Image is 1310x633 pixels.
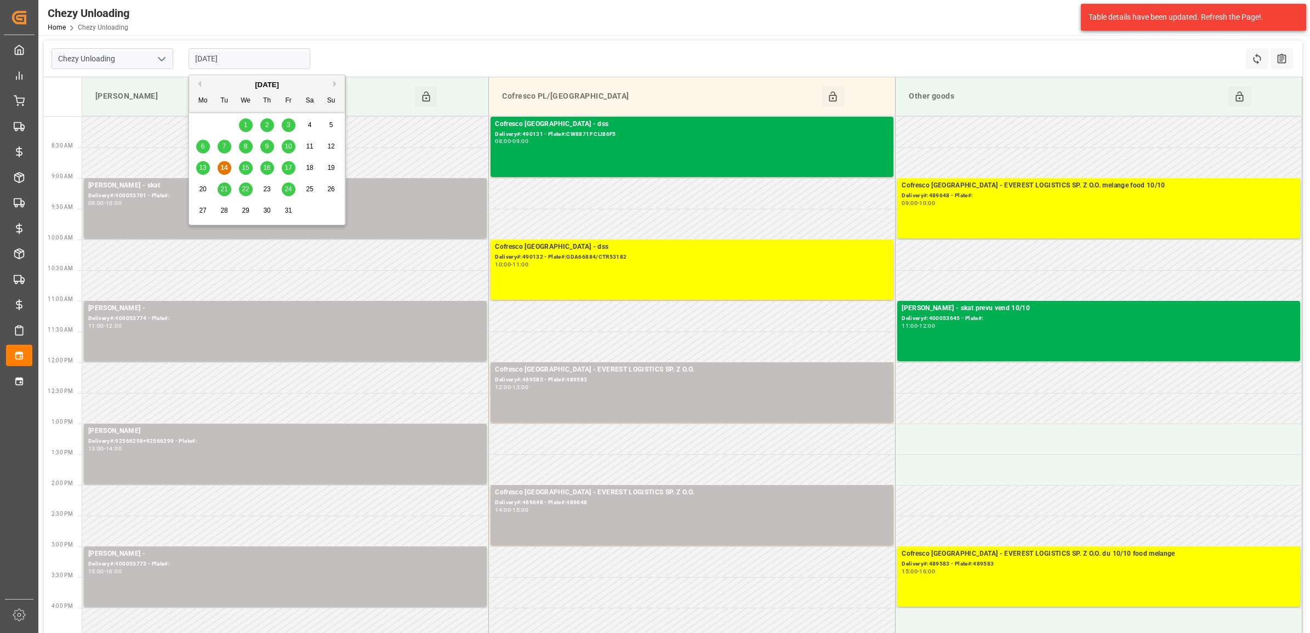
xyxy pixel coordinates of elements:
span: 2 [265,121,269,129]
div: 15:00 [512,507,528,512]
div: Choose Wednesday, October 15th, 2025 [239,161,253,175]
span: 15 [242,164,249,172]
span: 1:30 PM [52,449,73,455]
input: Type to search/select [52,48,173,69]
span: 2:30 PM [52,511,73,517]
div: Delivery#:400053645 - Plate#: [902,314,1296,323]
div: Choose Tuesday, October 14th, 2025 [218,161,231,175]
div: 10:00 [919,201,935,206]
div: Choose Thursday, October 2nd, 2025 [260,118,274,132]
span: 12:00 PM [48,357,73,363]
div: Mo [196,94,210,108]
div: - [918,323,919,328]
div: Choose Friday, October 17th, 2025 [282,161,295,175]
div: [PERSON_NAME] - skat prevu vend 10/10 [902,303,1296,314]
div: Fr [282,94,295,108]
div: 16:00 [106,569,122,574]
span: 20 [199,185,206,193]
div: Table details have been updated. Refresh the Page!. [1089,12,1290,23]
div: Choose Saturday, October 4th, 2025 [303,118,317,132]
div: Sa [303,94,317,108]
div: Th [260,94,274,108]
div: 13:00 [88,446,104,451]
div: Cofresco PL/[GEOGRAPHIC_DATA] [498,86,822,107]
div: - [511,262,512,267]
div: - [511,139,512,144]
div: 15:00 [88,569,104,574]
div: - [511,385,512,390]
span: 21 [220,185,227,193]
div: Cofresco [GEOGRAPHIC_DATA] - dss [495,242,889,253]
span: 4 [308,121,312,129]
div: Chezy Unloading [48,5,129,21]
div: 10:00 [495,262,511,267]
div: 09:00 [88,201,104,206]
div: Choose Sunday, October 12th, 2025 [324,140,338,153]
span: 28 [220,207,227,214]
div: - [918,201,919,206]
span: 12:30 PM [48,388,73,394]
div: Choose Monday, October 27th, 2025 [196,204,210,218]
div: 11:00 [512,262,528,267]
div: Delivery#:400053701 - Plate#: [88,191,482,201]
div: 09:00 [512,139,528,144]
span: 12 [327,142,334,150]
a: Home [48,24,66,31]
div: 12:00 [106,323,122,328]
div: Choose Thursday, October 16th, 2025 [260,161,274,175]
span: 16 [263,164,270,172]
div: [PERSON_NAME] [91,86,415,107]
div: Choose Wednesday, October 22nd, 2025 [239,183,253,196]
span: 9 [265,142,269,150]
div: 11:00 [88,323,104,328]
div: [DATE] [189,79,345,90]
div: Choose Friday, October 24th, 2025 [282,183,295,196]
div: 12:00 [919,323,935,328]
div: month 2025-10 [192,115,342,221]
div: Delivery#:489648 - Plate#: [902,191,1296,201]
div: 14:00 [495,507,511,512]
span: 10:30 AM [48,265,73,271]
span: 22 [242,185,249,193]
div: Delivery#:489583 - Plate#:489583 [902,560,1296,569]
div: Tu [218,94,231,108]
div: Choose Sunday, October 5th, 2025 [324,118,338,132]
span: 13 [199,164,206,172]
div: Choose Thursday, October 23rd, 2025 [260,183,274,196]
button: Next Month [333,81,340,87]
div: Delivery#:490131 - Plate#:CW8871F CLI86F5 [495,130,889,139]
span: 29 [242,207,249,214]
div: Delivery#:489583 - Plate#:489583 [495,375,889,385]
div: - [511,507,512,512]
span: 10:00 AM [48,235,73,241]
span: 26 [327,185,334,193]
div: [PERSON_NAME] [88,426,482,437]
div: 09:00 [902,201,918,206]
span: 9:30 AM [52,204,73,210]
div: [PERSON_NAME] - [88,549,482,560]
span: 5 [329,121,333,129]
div: Cofresco [GEOGRAPHIC_DATA] - dss [495,119,889,130]
span: 18 [306,164,313,172]
span: 7 [223,142,226,150]
span: 9:00 AM [52,173,73,179]
span: 30 [263,207,270,214]
div: Choose Wednesday, October 8th, 2025 [239,140,253,153]
div: Choose Thursday, October 30th, 2025 [260,204,274,218]
div: We [239,94,253,108]
div: Delivery#:400053774 - Plate#: [88,314,482,323]
button: open menu [153,50,169,67]
div: Other goods [904,86,1228,107]
div: Choose Wednesday, October 29th, 2025 [239,204,253,218]
div: Choose Monday, October 20th, 2025 [196,183,210,196]
span: 11:00 AM [48,296,73,302]
div: 10:00 [106,201,122,206]
div: Choose Friday, October 31st, 2025 [282,204,295,218]
div: Choose Saturday, October 25th, 2025 [303,183,317,196]
div: Cofresco [GEOGRAPHIC_DATA] - EVEREST LOGISTICS SP. Z O.O. [495,364,889,375]
button: Previous Month [195,81,201,87]
div: Delivery#:400053773 - Plate#: [88,560,482,569]
div: - [104,446,106,451]
div: Choose Sunday, October 19th, 2025 [324,161,338,175]
span: 14 [220,164,227,172]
